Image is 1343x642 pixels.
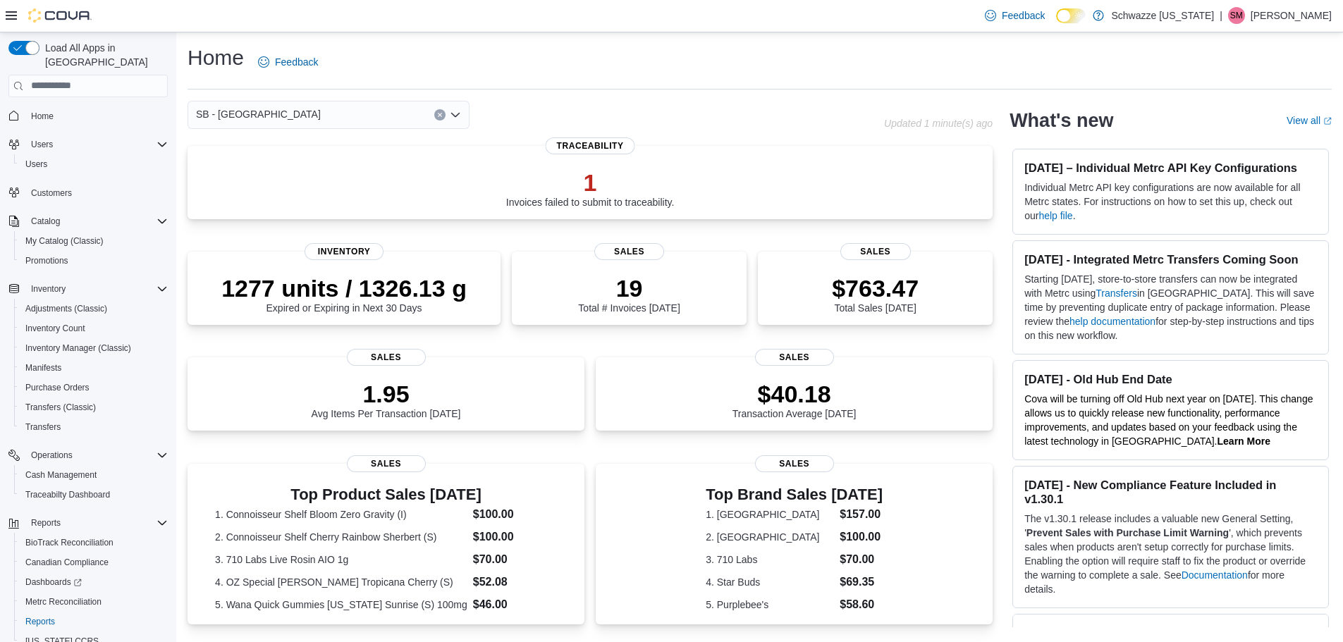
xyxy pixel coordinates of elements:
[14,485,173,505] button: Traceabilty Dashboard
[20,419,168,436] span: Transfers
[20,574,168,591] span: Dashboards
[1228,7,1245,24] div: Sarah McDole
[1024,272,1317,342] p: Starting [DATE], store-to-store transfers can now be integrated with Metrc using in [GEOGRAPHIC_D...
[25,213,66,230] button: Catalog
[1024,478,1317,506] h3: [DATE] - New Compliance Feature Included in v1.30.1
[706,486,883,503] h3: Top Brand Sales [DATE]
[31,517,61,529] span: Reports
[578,274,680,302] p: 19
[14,465,173,485] button: Cash Management
[732,380,857,408] p: $40.18
[20,233,168,249] span: My Catalog (Classic)
[14,553,173,572] button: Canadian Compliance
[1056,8,1086,23] input: Dark Mode
[25,557,109,568] span: Canadian Compliance
[25,280,168,297] span: Inventory
[840,551,883,568] dd: $70.00
[706,553,834,567] dt: 3. 710 Labs
[3,106,173,126] button: Home
[14,378,173,397] button: Purchase Orders
[25,159,47,170] span: Users
[25,447,78,464] button: Operations
[20,554,168,571] span: Canadian Compliance
[215,575,467,589] dt: 4. OZ Special [PERSON_NAME] Tropicana Cherry (S)
[25,447,168,464] span: Operations
[25,537,114,548] span: BioTrack Reconciliation
[979,1,1050,30] a: Feedback
[20,613,61,630] a: Reports
[25,280,71,297] button: Inventory
[31,450,73,461] span: Operations
[25,342,131,354] span: Inventory Manager (Classic)
[578,274,680,314] div: Total # Invoices [DATE]
[20,419,66,436] a: Transfers
[20,359,67,376] a: Manifests
[347,349,426,366] span: Sales
[252,48,324,76] a: Feedback
[546,137,635,154] span: Traceability
[275,55,318,69] span: Feedback
[14,251,173,271] button: Promotions
[755,455,834,472] span: Sales
[1024,512,1317,596] p: The v1.30.1 release includes a valuable new General Setting, ' ', which prevents sales when produ...
[832,274,919,302] p: $763.47
[473,529,557,545] dd: $100.00
[28,8,92,23] img: Cova
[840,529,883,545] dd: $100.00
[755,349,834,366] span: Sales
[14,533,173,553] button: BioTrack Reconciliation
[31,139,53,150] span: Users
[25,136,168,153] span: Users
[25,514,168,531] span: Reports
[31,187,72,199] span: Customers
[840,574,883,591] dd: $69.35
[1024,180,1317,223] p: Individual Metrc API key configurations are now available for all Metrc states. For instructions ...
[832,274,919,314] div: Total Sales [DATE]
[14,338,173,358] button: Inventory Manager (Classic)
[25,382,90,393] span: Purchase Orders
[1182,569,1248,581] a: Documentation
[20,252,168,269] span: Promotions
[25,235,104,247] span: My Catalog (Classic)
[347,455,426,472] span: Sales
[1069,316,1155,327] a: help documentation
[1038,210,1072,221] a: help file
[221,274,467,314] div: Expired or Expiring in Next 30 Days
[706,598,834,612] dt: 5. Purplebee's
[20,467,168,483] span: Cash Management
[506,168,675,197] p: 1
[706,575,834,589] dt: 4. Star Buds
[3,211,173,231] button: Catalog
[20,486,168,503] span: Traceabilty Dashboard
[1111,7,1214,24] p: Schwazze [US_STATE]
[20,399,102,416] a: Transfers (Classic)
[25,107,168,125] span: Home
[39,41,168,69] span: Load All Apps in [GEOGRAPHIC_DATA]
[25,596,102,607] span: Metrc Reconciliation
[1024,252,1317,266] h3: [DATE] - Integrated Metrc Transfers Coming Soon
[20,300,168,317] span: Adjustments (Classic)
[3,279,173,299] button: Inventory
[20,554,114,571] a: Canadian Compliance
[473,506,557,523] dd: $100.00
[25,362,61,374] span: Manifests
[1323,117,1332,125] svg: External link
[20,156,168,173] span: Users
[20,320,168,337] span: Inventory Count
[20,486,116,503] a: Traceabilty Dashboard
[215,507,467,521] dt: 1. Connoisseur Shelf Bloom Zero Gravity (I)
[25,303,107,314] span: Adjustments (Classic)
[215,486,557,503] h3: Top Product Sales [DATE]
[14,299,173,319] button: Adjustments (Classic)
[1230,7,1243,24] span: SM
[20,379,168,396] span: Purchase Orders
[20,534,168,551] span: BioTrack Reconciliation
[594,243,665,260] span: Sales
[221,274,467,302] p: 1277 units / 1326.13 g
[1024,393,1313,447] span: Cova will be turning off Old Hub next year on [DATE]. This change allows us to quickly release ne...
[20,467,102,483] a: Cash Management
[305,243,384,260] span: Inventory
[312,380,461,408] p: 1.95
[215,553,467,567] dt: 3. 710 Labs Live Rosin AIO 1g
[884,118,993,129] p: Updated 1 minute(s) ago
